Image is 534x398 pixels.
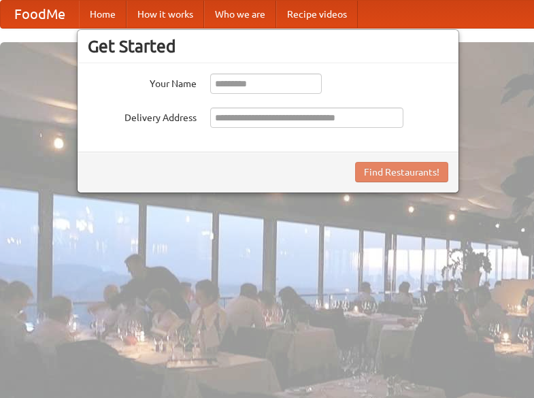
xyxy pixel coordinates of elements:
[355,162,448,182] button: Find Restaurants!
[88,73,197,90] label: Your Name
[88,36,448,56] h3: Get Started
[127,1,204,28] a: How it works
[204,1,276,28] a: Who we are
[276,1,358,28] a: Recipe videos
[79,1,127,28] a: Home
[88,107,197,125] label: Delivery Address
[1,1,79,28] a: FoodMe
